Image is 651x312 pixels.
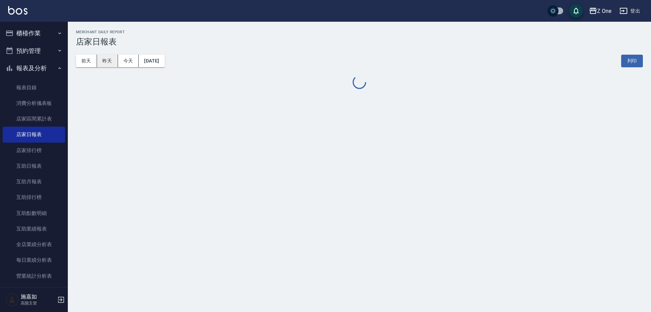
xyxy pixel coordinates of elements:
button: 今天 [118,55,139,67]
button: save [569,4,583,18]
h3: 店家日報表 [76,37,643,47]
a: 消費分析儀表板 [3,95,65,111]
p: 高階主管 [21,300,55,306]
button: 昨天 [97,55,118,67]
button: 列印 [621,55,643,67]
a: 營業項目月分析表 [3,284,65,299]
button: 前天 [76,55,97,67]
button: Z One [586,4,614,18]
button: 預約管理 [3,42,65,60]
img: Person [5,293,19,307]
h5: 施嘉如 [21,293,55,300]
a: 店家日報表 [3,127,65,142]
a: 營業統計分析表 [3,268,65,284]
button: 報表及分析 [3,59,65,77]
a: 互助業績報表 [3,221,65,237]
button: [DATE] [139,55,164,67]
h2: Merchant Daily Report [76,30,643,34]
a: 互助排行榜 [3,189,65,205]
a: 互助日報表 [3,158,65,174]
a: 互助點數明細 [3,205,65,221]
button: 櫃檯作業 [3,24,65,42]
a: 店家排行榜 [3,143,65,158]
a: 報表目錄 [3,80,65,95]
a: 每日業績分析表 [3,252,65,268]
img: Logo [8,6,27,15]
div: Z One [597,7,611,15]
button: 登出 [617,5,643,17]
a: 互助月報表 [3,174,65,189]
a: 店家區間累計表 [3,111,65,127]
a: 全店業績分析表 [3,237,65,252]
